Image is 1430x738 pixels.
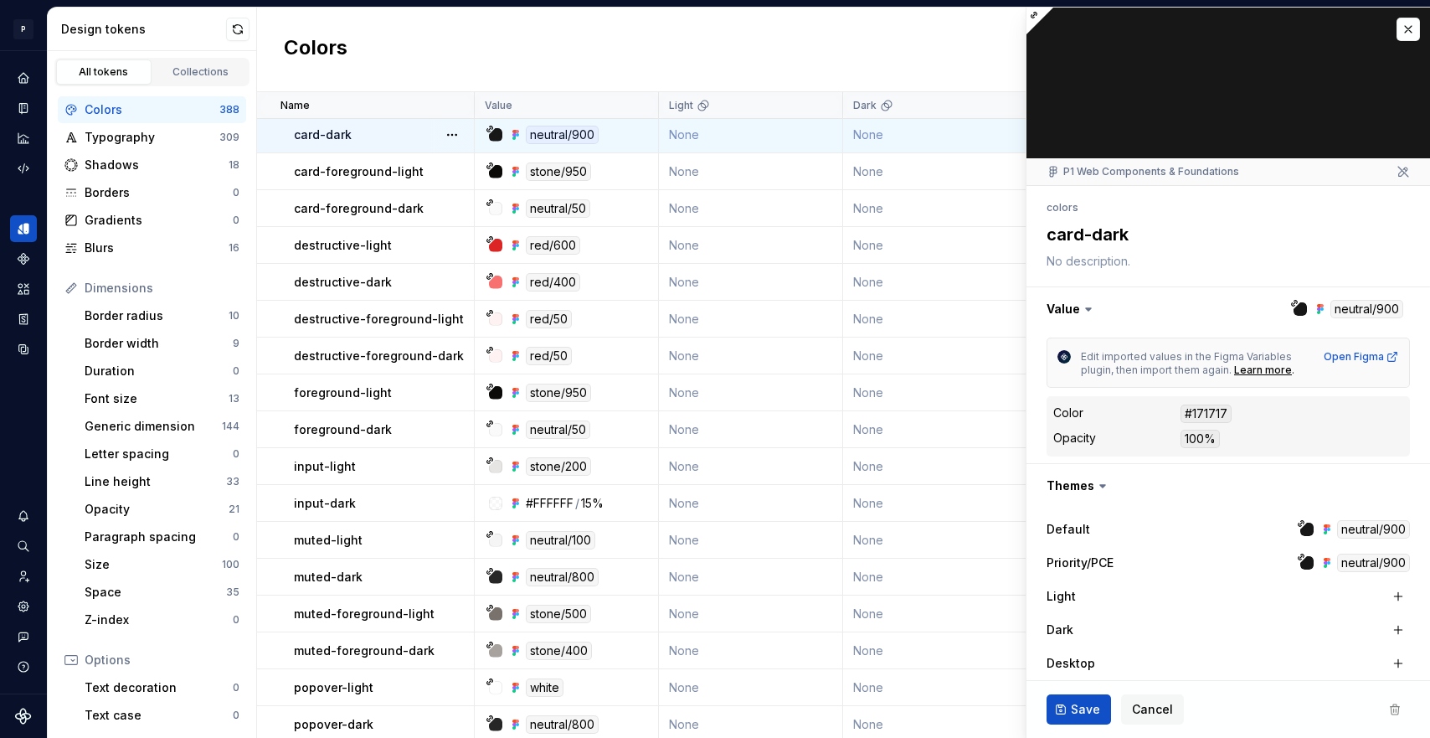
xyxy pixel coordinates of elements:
h2: Colors [284,34,347,65]
div: stone/200 [526,457,591,476]
button: Save [1047,694,1111,725]
div: 388 [219,103,239,116]
div: red/50 [526,347,572,365]
a: Duration0 [78,358,246,384]
div: 144 [222,420,239,433]
div: #171717 [1181,405,1232,423]
div: 100 [222,558,239,571]
div: red/600 [526,236,580,255]
td: None [659,264,843,301]
label: Default [1047,521,1090,538]
a: Text case0 [78,702,246,729]
p: muted-foreground-light [294,606,435,622]
div: Options [85,652,239,668]
td: None [659,338,843,374]
div: Storybook stories [10,306,37,333]
td: None [659,227,843,264]
a: Assets [10,276,37,302]
p: card-foreground-light [294,163,424,180]
p: Value [485,99,512,112]
div: Colors [85,101,219,118]
td: None [843,559,1027,596]
div: neutral/900 [1337,520,1410,539]
td: None [843,632,1027,669]
a: Borders0 [58,179,246,206]
td: None [843,338,1027,374]
textarea: card-dark [1043,219,1407,250]
div: Line height [85,473,226,490]
td: None [843,448,1027,485]
div: stone/400 [526,642,592,660]
div: P [13,19,33,39]
button: Search ⌘K [10,533,37,560]
a: Shadows18 [58,152,246,178]
div: 0 [233,186,239,199]
a: Font size13 [78,385,246,412]
p: input-light [294,458,356,475]
div: Generic dimension [85,418,222,435]
td: None [843,301,1027,338]
td: None [843,227,1027,264]
p: destructive-foreground-dark [294,348,464,364]
div: white [526,679,563,697]
div: Border radius [85,307,229,324]
a: Supernova Logo [15,708,32,725]
td: None [843,669,1027,706]
div: Analytics [10,125,37,152]
div: 9 [233,337,239,350]
p: muted-foreground-dark [294,643,435,659]
div: Contact support [10,623,37,650]
a: Design tokens [10,215,37,242]
div: 0 [233,530,239,544]
div: Documentation [10,95,37,121]
div: Font size [85,390,229,407]
td: None [659,485,843,522]
div: / [575,495,579,512]
div: 0 [233,364,239,378]
a: Text decoration0 [78,674,246,701]
button: Notifications [10,503,37,529]
div: 0 [233,709,239,722]
td: None [659,153,843,190]
td: None [659,669,843,706]
a: Space35 [78,579,246,606]
div: Design tokens [61,21,226,38]
div: stone/500 [526,605,591,623]
span: Save [1071,701,1100,718]
div: red/50 [526,310,572,328]
label: Dark [1047,622,1073,638]
p: foreground-dark [294,421,392,438]
div: red/400 [526,273,580,292]
div: 309 [219,131,239,144]
div: Data sources [10,336,37,363]
a: Gradients0 [58,207,246,234]
div: 0 [233,447,239,461]
div: Typography [85,129,219,146]
div: Text case [85,707,233,724]
div: 35 [226,586,239,599]
a: Settings [10,593,37,620]
td: None [843,153,1027,190]
div: All tokens [62,65,146,79]
a: Code automation [10,155,37,182]
td: None [659,559,843,596]
div: #FFFFFF [526,495,574,512]
label: Priority/PCE [1047,555,1114,571]
div: 18 [229,158,239,172]
p: card-foreground-dark [294,200,424,217]
td: None [843,411,1027,448]
a: Colors388 [58,96,246,123]
div: 33 [226,475,239,488]
td: None [659,374,843,411]
p: foreground-light [294,384,392,401]
td: None [843,190,1027,227]
div: 0 [233,613,239,627]
div: 15% [581,495,604,512]
div: neutral/900 [526,126,599,144]
p: destructive-dark [294,274,392,291]
a: Blurs16 [58,235,246,261]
